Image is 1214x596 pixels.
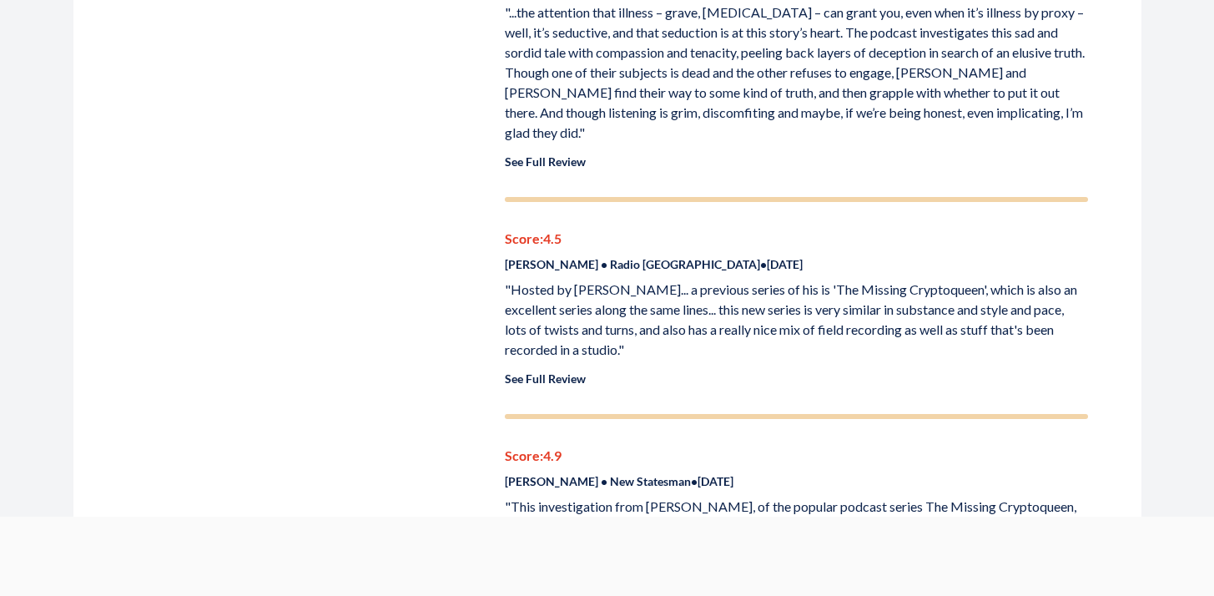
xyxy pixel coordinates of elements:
p: "...the attention that illness – grave, [MEDICAL_DATA] – can grant you, even when it’s illness by... [505,3,1088,143]
p: "Hosted by [PERSON_NAME]... a previous series of his is 'The Missing Cryptoqueen', which is also ... [505,280,1088,360]
a: See Full Review [505,154,586,169]
p: [PERSON_NAME] • New Statesman • [DATE] [505,472,1088,490]
p: Score: 4.5 [505,229,1088,249]
p: [PERSON_NAME] • Radio [GEOGRAPHIC_DATA] • [DATE] [505,255,1088,273]
iframe: Advertisement [304,517,911,592]
a: See Full Review [505,371,586,386]
p: Score: 4.9 [505,446,1088,466]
